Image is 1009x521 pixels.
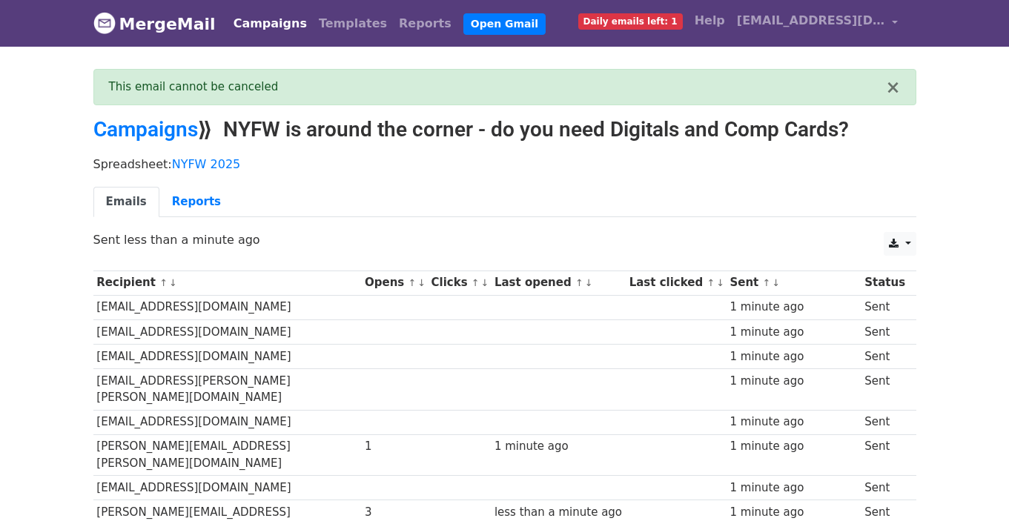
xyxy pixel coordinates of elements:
[861,319,908,344] td: Sent
[494,438,622,455] div: 1 minute ago
[763,277,771,288] a: ↑
[93,12,116,34] img: MergeMail logo
[578,13,683,30] span: Daily emails left: 1
[172,157,241,171] a: NYFW 2025
[313,9,393,39] a: Templates
[575,277,583,288] a: ↑
[93,187,159,217] a: Emails
[481,277,489,288] a: ↓
[707,277,715,288] a: ↑
[861,434,908,476] td: Sent
[408,277,416,288] a: ↑
[716,277,724,288] a: ↓
[731,6,904,41] a: [EMAIL_ADDRESS][DOMAIN_NAME]
[861,476,908,500] td: Sent
[93,410,362,434] td: [EMAIL_ADDRESS][DOMAIN_NAME]
[93,8,216,39] a: MergeMail
[169,277,177,288] a: ↓
[159,187,234,217] a: Reports
[730,373,857,390] div: 1 minute ago
[730,348,857,365] div: 1 minute ago
[494,504,622,521] div: less than a minute ago
[861,271,908,295] th: Status
[93,271,362,295] th: Recipient
[93,117,916,142] h2: ⟫ NYFW is around the corner - do you need Digitals and Comp Cards?
[737,12,885,30] span: [EMAIL_ADDRESS][DOMAIN_NAME]
[428,271,491,295] th: Clicks
[861,368,908,410] td: Sent
[365,438,424,455] div: 1
[885,79,900,96] button: ×
[730,299,857,316] div: 1 minute ago
[463,13,546,35] a: Open Gmail
[730,504,857,521] div: 1 minute ago
[861,344,908,368] td: Sent
[417,277,426,288] a: ↓
[93,295,362,319] td: [EMAIL_ADDRESS][DOMAIN_NAME]
[109,79,886,96] div: This email cannot be canceled
[93,319,362,344] td: [EMAIL_ADDRESS][DOMAIN_NAME]
[228,9,313,39] a: Campaigns
[730,438,857,455] div: 1 minute ago
[491,271,626,295] th: Last opened
[93,232,916,248] p: Sent less than a minute ago
[861,295,908,319] td: Sent
[585,277,593,288] a: ↓
[572,6,689,36] a: Daily emails left: 1
[393,9,457,39] a: Reports
[93,117,198,142] a: Campaigns
[93,156,916,172] p: Spreadsheet:
[361,271,428,295] th: Opens
[626,271,727,295] th: Last clicked
[772,277,780,288] a: ↓
[365,504,424,521] div: 3
[472,277,480,288] a: ↑
[93,434,362,476] td: [PERSON_NAME][EMAIL_ADDRESS][PERSON_NAME][DOMAIN_NAME]
[730,414,857,431] div: 1 minute ago
[689,6,731,36] a: Help
[730,479,857,497] div: 1 minute ago
[861,410,908,434] td: Sent
[727,271,861,295] th: Sent
[730,324,857,341] div: 1 minute ago
[159,277,168,288] a: ↑
[93,368,362,410] td: [EMAIL_ADDRESS][PERSON_NAME][PERSON_NAME][DOMAIN_NAME]
[93,344,362,368] td: [EMAIL_ADDRESS][DOMAIN_NAME]
[93,476,362,500] td: [EMAIL_ADDRESS][DOMAIN_NAME]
